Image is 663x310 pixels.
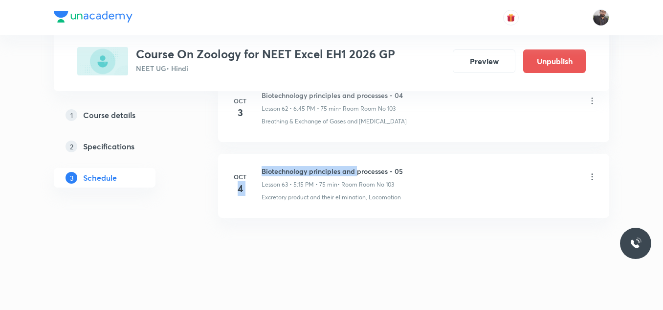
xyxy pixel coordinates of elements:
[453,49,515,73] button: Preview
[230,96,250,105] h6: Oct
[262,166,403,176] h6: Biotechnology principles and processes - 05
[136,63,395,73] p: NEET UG • Hindi
[262,193,401,202] p: Excretory product and their elimination, Locomotion
[262,180,337,189] p: Lesson 63 • 5:15 PM • 75 min
[507,13,515,22] img: avatar
[262,104,339,113] p: Lesson 62 • 6:45 PM • 75 min
[339,104,396,113] p: • Room Room No 103
[337,180,394,189] p: • Room Room No 103
[230,181,250,196] h4: 4
[262,90,403,100] h6: Biotechnology principles and processes - 04
[54,105,187,125] a: 1Course details
[54,11,133,23] img: Company Logo
[262,117,407,126] p: Breathing & Exchange of Gases and [MEDICAL_DATA]
[54,137,187,156] a: 2Specifications
[630,238,641,249] img: ttu
[83,109,135,121] h5: Course details
[523,49,586,73] button: Unpublish
[230,105,250,120] h4: 3
[54,11,133,25] a: Company Logo
[66,141,77,152] p: 2
[77,47,128,75] img: 07061014-0B76-4DA7-A80F-9F56EA663F7C_plus.png
[503,10,519,25] button: avatar
[230,172,250,181] h6: Oct
[66,109,77,121] p: 1
[593,9,609,26] img: Vishal Choudhary
[136,47,395,61] h3: Course On Zoology for NEET Excel EH1 2026 GP
[66,172,77,184] p: 3
[83,172,117,184] h5: Schedule
[83,141,134,152] h5: Specifications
